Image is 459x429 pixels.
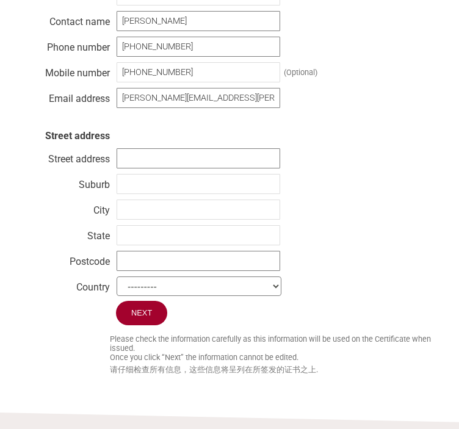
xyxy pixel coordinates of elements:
div: Email address [18,90,110,102]
div: State [18,227,110,239]
div: Postcode [18,253,110,265]
small: 请仔细检查所有信息，这些信息将呈列在所签发的证书之上. [110,365,441,375]
div: Contact name [18,13,110,25]
div: (Optional) [284,68,317,77]
div: Phone number [18,38,110,51]
div: Street address [18,150,110,162]
input: Next [116,301,167,325]
small: Please check the information carefully as this information will be used on the Certificate when i... [110,334,441,362]
div: Mobile number [18,64,110,76]
div: Suburb [18,176,110,188]
strong: Street address [45,130,110,142]
div: City [18,201,110,214]
div: Country [18,278,110,290]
